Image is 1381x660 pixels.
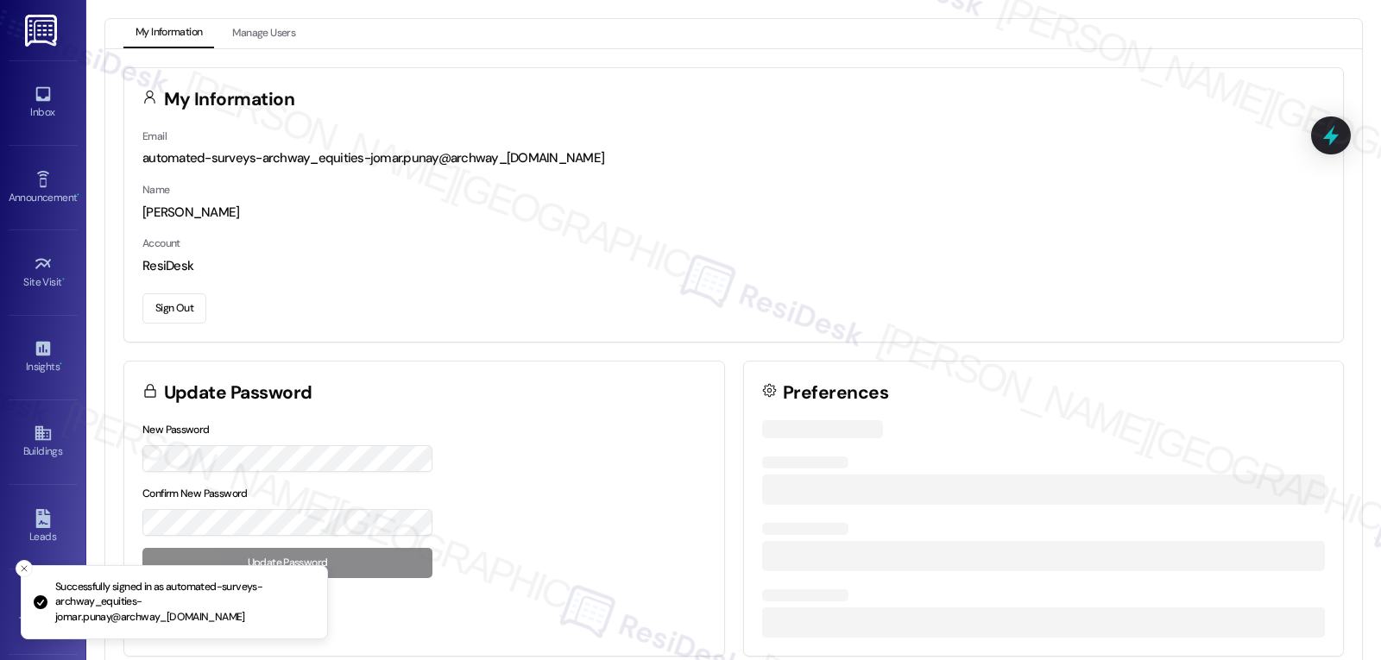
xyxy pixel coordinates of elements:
[123,19,214,48] button: My Information
[16,560,33,577] button: Close toast
[142,204,1325,222] div: [PERSON_NAME]
[77,189,79,201] span: •
[220,19,307,48] button: Manage Users
[9,588,78,635] a: Templates •
[164,384,312,402] h3: Update Password
[783,384,888,402] h3: Preferences
[60,358,62,370] span: •
[142,423,210,437] label: New Password
[142,293,206,324] button: Sign Out
[142,487,248,500] label: Confirm New Password
[25,15,60,47] img: ResiDesk Logo
[9,418,78,465] a: Buildings
[142,257,1325,275] div: ResiDesk
[164,91,295,109] h3: My Information
[55,580,313,625] p: Successfully signed in as automated-surveys-archway_equities-jomar.punay@archway_[DOMAIN_NAME]
[142,236,180,250] label: Account
[9,79,78,126] a: Inbox
[142,149,1325,167] div: automated-surveys-archway_equities-jomar.punay@archway_[DOMAIN_NAME]
[62,273,65,286] span: •
[142,129,167,143] label: Email
[9,334,78,380] a: Insights •
[9,249,78,296] a: Site Visit •
[142,183,170,197] label: Name
[9,504,78,550] a: Leads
